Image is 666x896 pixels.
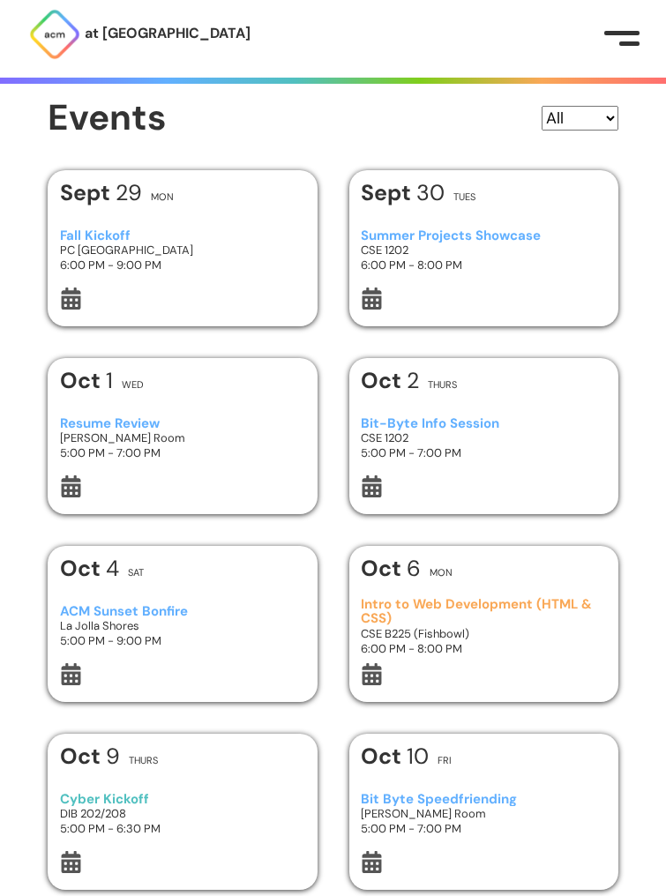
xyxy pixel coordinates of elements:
[60,366,106,395] b: Oct
[60,745,120,767] h1: 9
[28,8,251,61] a: at [GEOGRAPHIC_DATA]
[361,178,416,207] b: Sept
[60,604,306,619] h3: ACM Sunset Bonfire
[60,554,106,583] b: Oct
[28,8,81,61] img: ACM Logo
[60,243,306,258] h3: PC [GEOGRAPHIC_DATA]
[361,228,607,243] h3: Summer Projects Showcase
[60,806,306,821] h3: DIB 202/208
[361,745,429,767] h1: 10
[361,416,607,431] h3: Bit-Byte Info Session
[361,366,407,395] b: Oct
[438,756,452,765] h2: Fri
[453,192,475,202] h2: Tues
[60,416,306,431] h3: Resume Review
[361,182,445,204] h1: 30
[60,821,306,836] h3: 5:00 PM - 6:30 PM
[60,228,306,243] h3: Fall Kickoff
[361,243,607,258] h3: CSE 1202
[60,370,113,392] h1: 1
[361,806,607,821] h3: [PERSON_NAME] Room
[361,792,607,807] h3: Bit Byte Speedfriending
[60,258,306,273] h3: 6:00 PM - 9:00 PM
[60,430,306,445] h3: [PERSON_NAME] Room
[60,633,306,648] h3: 5:00 PM - 9:00 PM
[361,597,607,626] h3: Intro to Web Development (HTML & CSS)
[361,445,607,460] h3: 5:00 PM - 7:00 PM
[60,445,306,460] h3: 5:00 PM - 7:00 PM
[361,641,607,656] h3: 6:00 PM - 8:00 PM
[361,557,421,579] h1: 6
[60,182,142,204] h1: 29
[60,742,106,771] b: Oct
[361,258,607,273] h3: 6:00 PM - 8:00 PM
[361,626,607,641] h3: CSE B225 (Fishbowl)
[361,554,407,583] b: Oct
[361,370,419,392] h1: 2
[48,99,167,138] h1: Events
[430,568,453,578] h2: Mon
[361,821,607,836] h3: 5:00 PM - 7:00 PM
[85,22,251,45] p: at [GEOGRAPHIC_DATA]
[60,178,116,207] b: Sept
[60,557,119,579] h1: 4
[361,742,407,771] b: Oct
[361,430,607,445] h3: CSE 1202
[151,192,174,202] h2: Mon
[60,792,306,807] h3: Cyber Kickoff
[128,568,144,578] h2: Sat
[60,618,306,633] h3: La Jolla Shores
[122,380,144,390] h2: Wed
[129,756,158,765] h2: Thurs
[428,380,457,390] h2: Thurs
